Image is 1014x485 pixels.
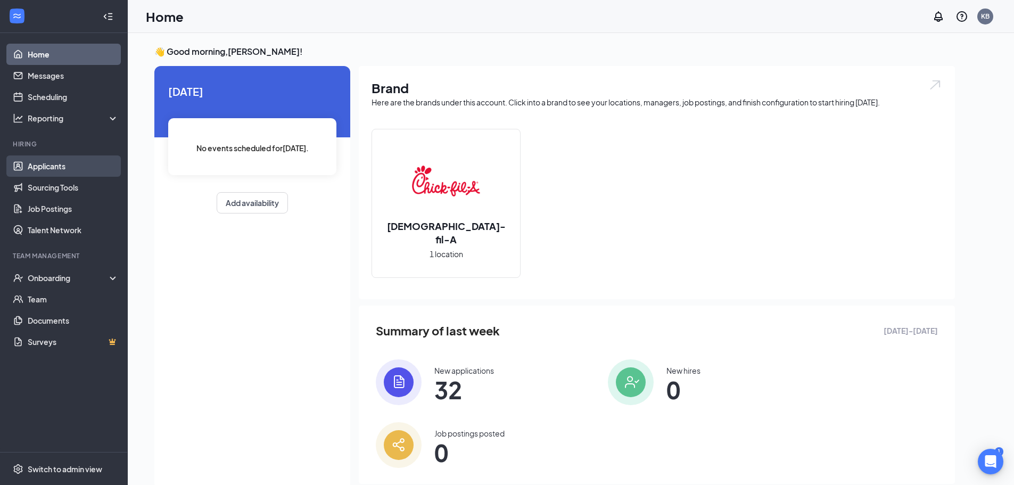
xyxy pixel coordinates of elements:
svg: QuestionInfo [955,10,968,23]
div: New hires [666,365,700,376]
div: Job postings posted [434,428,505,439]
div: Onboarding [28,273,110,283]
div: Hiring [13,139,117,149]
button: Add availability [217,192,288,213]
span: [DATE] [168,83,336,100]
span: 1 location [430,248,463,260]
a: Messages [28,65,119,86]
svg: Settings [13,464,23,474]
svg: Analysis [13,113,23,124]
div: New applications [434,365,494,376]
span: 0 [666,380,700,399]
img: icon [376,359,422,405]
a: Sourcing Tools [28,177,119,198]
div: Open Intercom Messenger [978,449,1003,474]
div: Switch to admin view [28,464,102,474]
h1: Home [146,7,184,26]
h1: Brand [372,79,942,97]
span: [DATE] - [DATE] [884,325,938,336]
a: Job Postings [28,198,119,219]
span: Summary of last week [376,322,500,340]
img: Chick-fil-A [412,147,480,215]
a: Applicants [28,155,119,177]
div: Reporting [28,113,119,124]
span: 0 [434,443,505,462]
span: 32 [434,380,494,399]
img: open.6027fd2a22e1237b5b06.svg [928,79,942,91]
svg: WorkstreamLogo [12,11,22,21]
a: Documents [28,310,119,331]
svg: Notifications [932,10,945,23]
div: Team Management [13,251,117,260]
div: KB [981,12,990,21]
img: icon [376,422,422,468]
img: icon [608,359,654,405]
a: Home [28,44,119,65]
div: 1 [995,447,1003,456]
svg: UserCheck [13,273,23,283]
h3: 👋 Good morning, [PERSON_NAME] ! [154,46,955,57]
h2: [DEMOGRAPHIC_DATA]-fil-A [372,219,520,246]
svg: Collapse [103,11,113,22]
a: Scheduling [28,86,119,108]
a: Team [28,289,119,310]
a: Talent Network [28,219,119,241]
div: Here are the brands under this account. Click into a brand to see your locations, managers, job p... [372,97,942,108]
a: SurveysCrown [28,331,119,352]
span: No events scheduled for [DATE] . [196,142,309,154]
